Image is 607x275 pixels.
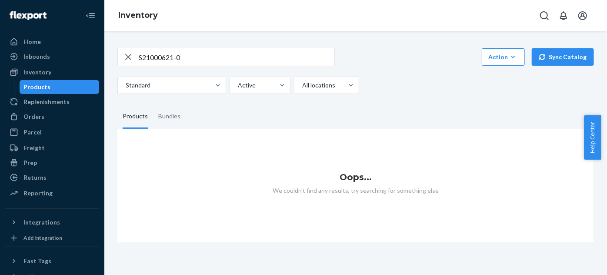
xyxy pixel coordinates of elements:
a: Inventory [5,65,99,79]
button: Help Center [584,115,601,160]
button: Action [482,48,525,66]
a: Prep [5,156,99,170]
div: Integrations [23,218,60,227]
input: All locations [301,81,302,90]
a: Home [5,35,99,49]
div: Replenishments [23,97,70,106]
button: Fast Tags [5,254,99,268]
input: Search inventory by name or sku [139,48,334,66]
button: Close Navigation [82,7,99,24]
a: Freight [5,141,99,155]
div: Inventory [23,68,51,77]
a: Inventory [118,10,158,20]
ol: breadcrumbs [111,3,165,28]
p: We couldn't find any results, try searching for something else [117,186,594,195]
a: Returns [5,171,99,184]
button: Open Search Box [536,7,553,24]
div: Prep [23,158,37,167]
a: Reporting [5,186,99,200]
a: Add Integration [5,233,99,243]
h1: Oops... [117,172,594,182]
button: Sync Catalog [532,48,594,66]
input: Active [237,81,238,90]
a: Parcel [5,125,99,139]
div: Home [23,37,41,46]
div: Orders [23,112,44,121]
div: Returns [23,173,47,182]
div: Action [488,53,518,61]
a: Inbounds [5,50,99,64]
div: Add Integration [23,234,62,241]
a: Orders [5,110,99,124]
input: Standard [125,81,126,90]
a: Products [20,80,100,94]
div: Bundles [158,104,180,129]
button: Integrations [5,215,99,229]
div: Products [24,83,51,91]
div: Inbounds [23,52,50,61]
div: Fast Tags [23,257,51,265]
button: Open notifications [555,7,572,24]
img: Flexport logo [10,11,47,20]
a: Replenishments [5,95,99,109]
div: Freight [23,144,45,152]
button: Open account menu [574,7,591,24]
div: Products [123,104,148,129]
div: Reporting [23,189,53,198]
div: Parcel [23,128,42,137]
